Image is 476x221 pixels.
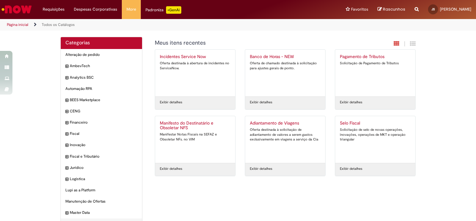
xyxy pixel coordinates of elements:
[340,100,362,105] a: Exibir detalhes
[70,131,137,136] span: Fiscal
[61,72,142,83] div: expandir categoria Analytics BSC Analytics BSC
[65,188,137,193] span: Lupi as a Platform
[61,196,142,207] div: Manutenção de Ofertas
[70,142,137,148] span: Inovação
[250,54,321,59] h2: Banco de Horas - NEW
[65,120,68,126] i: expandir categoria Financeiro
[65,63,68,70] i: expandir categoria AmbevTech
[70,120,137,125] span: Financeiro
[61,184,142,196] div: Lupi as a Platform
[65,75,68,81] i: expandir categoria Analytics BSC
[65,210,68,216] i: expandir categoria Master Data
[70,154,137,159] span: Fiscal e Tributário
[340,121,411,126] h2: Selo Fiscal
[65,131,68,137] i: expandir categoria Fiscal
[61,162,142,174] div: expandir categoria Jurídico Jurídico
[65,109,68,115] i: expandir categoria CENG
[65,165,68,171] i: expandir categoria Jurídico
[7,22,28,27] a: Página inicial
[61,151,142,162] div: expandir categoria Fiscal e Tributário Fiscal e Tributário
[70,176,137,182] span: Logistica
[61,49,142,61] div: Alteração de pedido
[160,121,231,131] h2: Manifesto do Destinatário e Obsoletar NFS
[65,97,68,104] i: expandir categoria BEES Marketplace
[61,94,142,106] div: expandir categoria BEES Marketplace BEES Marketplace
[340,166,362,171] a: Exibir detalhes
[70,97,137,103] span: BEES Marketplace
[61,49,142,219] ul: Categorias
[65,142,68,149] i: expandir categoria Inovação
[431,7,435,11] span: JS
[160,61,231,71] div: Oferta destinada à abertura de incidentes no ServiceNow.
[70,210,137,215] span: Master Data
[65,86,137,91] span: Automação RPA
[61,207,142,219] div: expandir categoria Master Data Master Data
[335,50,415,96] a: Pagamento de Tributos Solicitação de Pagamento de Tributos
[61,128,142,140] div: expandir categoria Fiscal Fiscal
[340,54,411,59] h2: Pagamento de Tributos
[410,41,416,47] i: Exibição de grade
[245,50,325,96] a: Banco de Horas - NEW Oferta de chamado destinada à solicitação para ajustes gerais de ponto.
[245,116,325,163] a: Adiantamento de Viagens Oferta destinada à solicitação de adiantamento de valores a serem gastos ...
[61,173,142,185] div: expandir categoria Logistica Logistica
[65,52,137,57] span: Alteração de pedido
[340,127,411,142] div: Solicitação de selo de novas operações, inovações, operações de MKT e operação triangular
[65,40,137,46] h2: Categorias
[65,176,68,183] i: expandir categoria Logistica
[61,106,142,117] div: expandir categoria CENG CENG
[61,60,142,72] div: expandir categoria AmbevTech AmbevTech
[70,75,137,80] span: Analytics BSC
[65,154,68,160] i: expandir categoria Fiscal e Tributário
[65,199,137,204] span: Manutenção de Ofertas
[160,54,231,59] h2: Incidentes Service Now
[70,165,137,170] span: Jurídico
[61,83,142,95] div: Automação RPA
[61,117,142,128] div: expandir categoria Financeiro Financeiro
[155,116,235,163] a: Manifesto do Destinatário e Obsoletar NFS Manifestar Notas Fiscais na SEFAZ e Obsoletar NFs. no VIM
[250,61,321,71] div: Oferta de chamado destinada à solicitação para ajustes gerais de ponto.
[5,19,313,31] ul: Trilhas de página
[42,22,75,27] a: Todos os Catálogos
[335,116,415,163] a: Selo Fiscal Solicitação de selo de novas operações, inovações, operações de MKT e operação triang...
[155,50,235,96] a: Incidentes Service Now Oferta destinada à abertura de incidentes no ServiceNow.
[126,6,136,12] span: More
[340,61,411,66] div: Solicitação de Pagamento de Tributos
[43,6,64,12] span: Requisições
[70,63,137,69] span: AmbevTech
[166,6,181,14] p: +GenAi
[250,127,321,142] div: Oferta destinada à solicitação de adiantamento de valores a serem gastos exclusivamente em viagen...
[440,7,471,12] span: [PERSON_NAME]
[74,6,117,12] span: Despesas Corporativas
[1,3,33,16] img: ServiceNow
[378,7,405,12] a: Rascunhos
[250,121,321,126] h2: Adiantamento de Viagens
[394,41,399,47] i: Exibição em cartão
[160,132,231,142] div: Manifestar Notas Fiscais na SEFAZ e Obsoletar NFs. no VIM
[160,166,182,171] a: Exibir detalhes
[155,40,348,46] h1: {"description":"","title":"Meus itens recentes"} Categoria
[145,6,181,14] div: Padroniza
[70,109,137,114] span: CENG
[383,6,405,12] span: Rascunhos
[351,6,368,12] span: Favoritos
[250,166,272,171] a: Exibir detalhes
[61,139,142,151] div: expandir categoria Inovação Inovação
[404,40,405,47] span: |
[250,100,272,105] a: Exibir detalhes
[160,100,182,105] a: Exibir detalhes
